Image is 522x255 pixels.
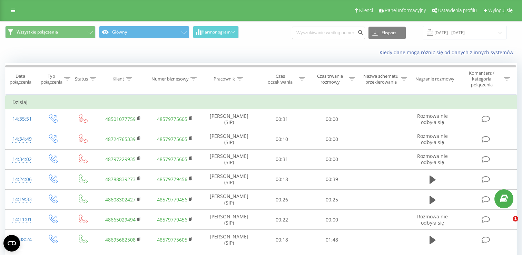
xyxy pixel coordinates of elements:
div: Data połączenia [6,73,36,85]
td: [PERSON_NAME] (SIP) [201,109,257,129]
span: Harmonogram [201,30,230,35]
td: [PERSON_NAME] (SIP) [201,149,257,169]
td: Dzisiaj [6,95,517,109]
div: Status [75,76,88,82]
td: 00:39 [307,169,357,189]
button: Open CMP widget [3,235,20,252]
td: 00:00 [307,129,357,149]
div: 14:11:01 [12,213,30,226]
td: [PERSON_NAME] (SIP) [201,169,257,189]
div: Czas oczekiwania [263,73,297,85]
div: 14:34:02 [12,153,30,166]
div: 14:08:24 [12,233,30,246]
span: Rozmowa nie odbyła się [417,133,448,145]
div: Pracownik [214,76,235,82]
td: 00:18 [257,230,307,250]
a: 48579779456 [157,216,187,223]
div: 14:19:33 [12,193,30,206]
td: [PERSON_NAME] (SIP) [201,190,257,210]
a: 48579775605 [157,156,187,162]
td: [PERSON_NAME] (SIP) [201,129,257,149]
div: 14:35:51 [12,112,30,126]
span: Ustawienia profilu [438,8,477,13]
td: 00:22 [257,210,307,230]
a: 48501077759 [105,116,136,122]
input: Wyszukiwanie według numeru [292,27,365,39]
button: Eksport [368,27,406,39]
span: Klienci [359,8,373,13]
span: Wyloguj się [488,8,513,13]
td: 00:00 [307,149,357,169]
iframe: Intercom live chat [499,216,515,233]
a: 48579775605 [157,136,187,142]
span: Rozmowa nie odbyła się [417,213,448,226]
span: 1 [513,216,518,221]
a: 48608302427 [105,196,136,203]
td: 00:31 [257,109,307,129]
td: 00:00 [307,109,357,129]
td: [PERSON_NAME] (SIP) [201,230,257,250]
a: 48579775605 [157,116,187,122]
a: 48797229935 [105,156,136,162]
div: Nagranie rozmowy [415,76,454,82]
td: 00:26 [257,190,307,210]
div: Komentarz / kategoria połączenia [462,70,502,88]
span: Panel Informacyjny [385,8,426,13]
td: 00:31 [257,149,307,169]
span: Wszystkie połączenia [17,29,58,35]
div: 14:24:06 [12,173,30,186]
td: 01:48 [307,230,357,250]
a: 48788839273 [105,176,136,182]
a: 48724765339 [105,136,136,142]
td: 00:18 [257,169,307,189]
div: Klient [112,76,124,82]
a: 48665029494 [105,216,136,223]
a: 48579779456 [157,196,187,203]
button: Harmonogram [193,26,239,38]
div: Typ połączenia [41,73,62,85]
td: 00:10 [257,129,307,149]
a: 48579779456 [157,176,187,182]
a: Kiedy dane mogą różnić się od danych z innych systemów [380,49,517,56]
td: [PERSON_NAME] (SIP) [201,210,257,230]
div: Czas trwania rozmowy [313,73,347,85]
td: 00:25 [307,190,357,210]
div: Nazwa schematu przekierowania [363,73,399,85]
span: Rozmowa nie odbyła się [417,153,448,166]
a: 48579775605 [157,236,187,243]
div: 14:34:49 [12,132,30,146]
a: 48695682508 [105,236,136,243]
button: Wszystkie połączenia [5,26,96,38]
div: Numer biznesowy [151,76,189,82]
td: 00:00 [307,210,357,230]
button: Główny [99,26,189,38]
span: Rozmowa nie odbyła się [417,113,448,125]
